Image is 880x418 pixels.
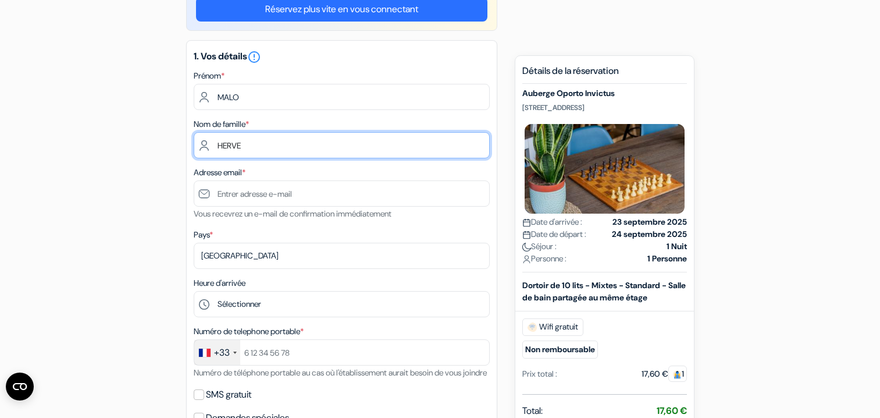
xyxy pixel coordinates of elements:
span: Wifi gratuit [522,318,583,336]
p: [STREET_ADDRESS] [522,103,687,112]
strong: 23 septembre 2025 [612,216,687,228]
label: Pays [194,229,213,241]
span: 1 [668,366,687,382]
h5: Détails de la réservation [522,65,687,84]
img: free_wifi.svg [528,323,537,332]
div: France: +33 [194,340,240,365]
img: moon.svg [522,243,531,251]
input: Entrer adresse e-mail [194,180,490,207]
small: Non remboursable [522,341,598,359]
span: Date d'arrivée : [522,216,582,228]
h5: Auberge Oporto Invictus [522,88,687,98]
label: SMS gratuit [206,387,251,403]
small: Numéro de téléphone portable au cas où l'établissement aurait besoin de vous joindre [194,367,487,378]
span: Séjour : [522,240,557,253]
h5: 1. Vos détails [194,50,490,64]
div: Prix total : [522,368,557,380]
span: Date de départ : [522,228,586,240]
label: Nom de famille [194,118,249,130]
i: error_outline [247,50,261,64]
img: user_icon.svg [522,255,531,264]
img: calendar.svg [522,218,531,227]
label: Heure d'arrivée [194,277,245,289]
span: Personne : [522,253,567,265]
input: Entrez votre prénom [194,84,490,110]
label: Prénom [194,70,225,82]
label: Numéro de telephone portable [194,325,304,338]
img: guest.svg [673,370,682,379]
a: error_outline [247,50,261,62]
b: Dortoir de 10 lits - Mixtes - Standard - Salle de bain partagée au même étage [522,280,686,303]
div: +33 [214,346,230,360]
img: calendar.svg [522,231,531,239]
strong: 17,60 € [657,405,687,417]
input: 6 12 34 56 78 [194,339,490,366]
strong: 1 Personne [647,253,687,265]
strong: 24 septembre 2025 [612,228,687,240]
div: 17,60 € [642,368,687,380]
button: Ouvrir le widget CMP [6,373,34,401]
small: Vous recevrez un e-mail de confirmation immédiatement [194,208,391,219]
strong: 1 Nuit [667,240,687,253]
input: Entrer le nom de famille [194,132,490,158]
span: Total: [522,404,543,418]
label: Adresse email [194,167,245,179]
